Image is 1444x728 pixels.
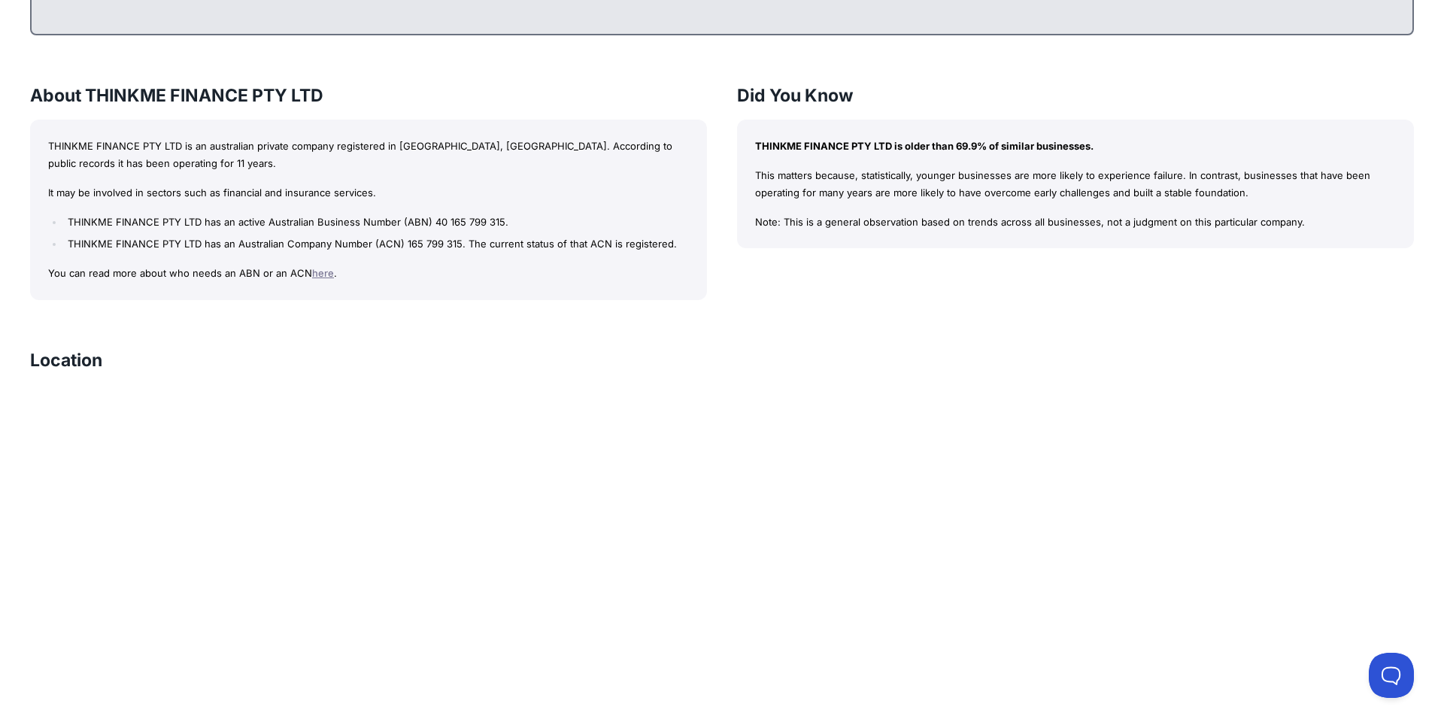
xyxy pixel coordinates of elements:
p: THINKME FINANCE PTY LTD is older than 69.9% of similar businesses. [755,138,1396,155]
h3: Location [30,348,102,372]
a: here [312,267,334,279]
p: You can read more about who needs an ABN or an ACN . [48,265,689,282]
li: THINKME FINANCE PTY LTD has an active Australian Business Number (ABN) 40 165 799 315. [64,214,689,231]
iframe: Toggle Customer Support [1369,653,1414,698]
p: This matters because, statistically, younger businesses are more likely to experience failure. In... [755,167,1396,202]
p: THINKME FINANCE PTY LTD is an australian private company registered in [GEOGRAPHIC_DATA], [GEOGRA... [48,138,689,172]
h3: Did You Know [737,83,1414,108]
h3: About THINKME FINANCE PTY LTD [30,83,707,108]
li: THINKME FINANCE PTY LTD has an Australian Company Number (ACN) 165 799 315. The current status of... [64,235,689,253]
p: It may be involved in sectors such as financial and insurance services. [48,184,689,202]
p: Note: This is a general observation based on trends across all businesses, not a judgment on this... [755,214,1396,231]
